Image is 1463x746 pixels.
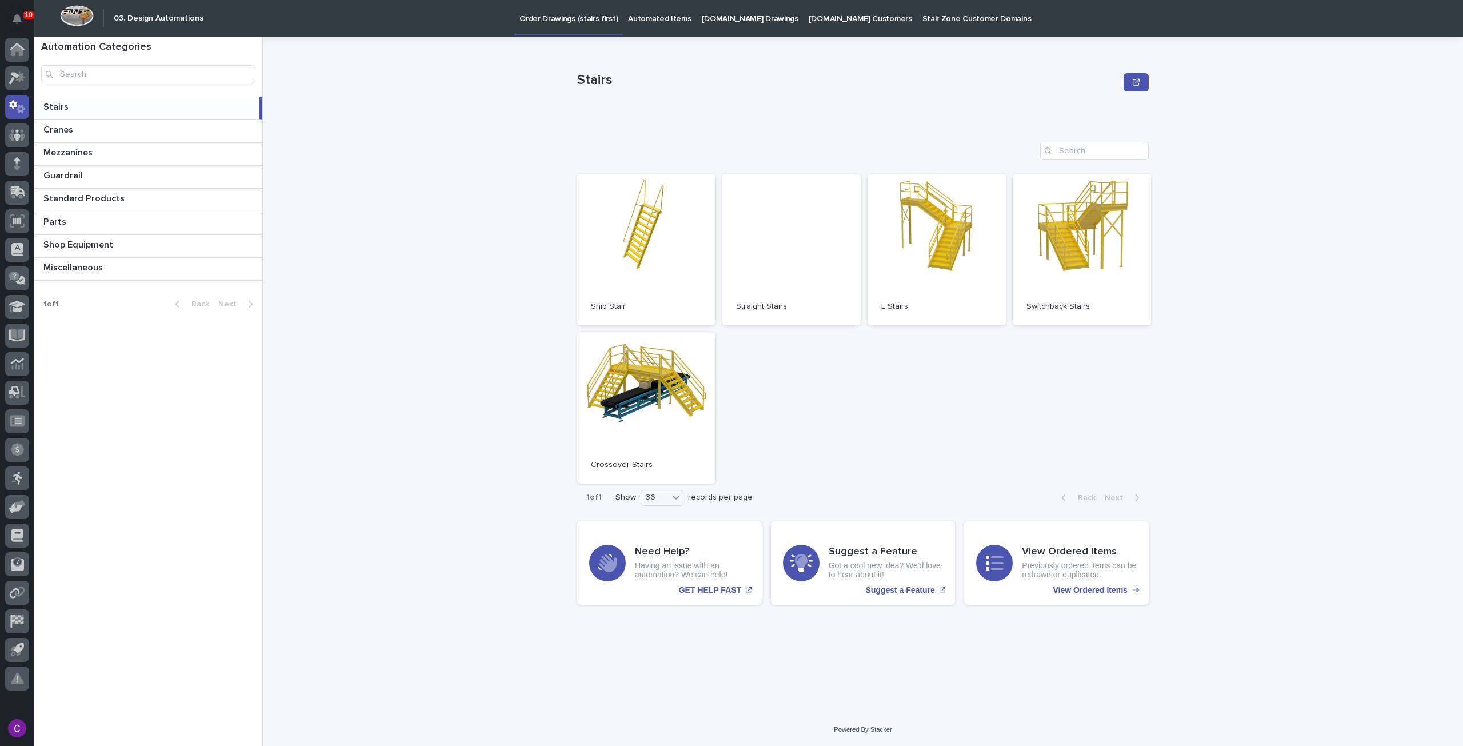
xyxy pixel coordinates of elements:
[1013,174,1151,325] a: Switchback Stairs
[1040,142,1149,160] input: Search
[1053,585,1128,595] p: View Ordered Items
[688,493,753,502] p: records per page
[218,300,243,308] span: Next
[591,460,702,470] p: Crossover Stairs
[34,235,262,258] a: Shop EquipmentShop Equipment
[185,300,209,308] span: Back
[43,168,85,181] p: Guardrail
[964,521,1149,605] a: View Ordered Items
[14,14,29,32] div: Notifications10
[43,145,95,158] p: Mezzanines
[615,493,636,502] p: Show
[829,546,944,558] h3: Suggest a Feature
[34,189,262,212] a: Standard ProductsStandard Products
[34,97,262,120] a: StairsStairs
[214,299,262,309] button: Next
[60,5,94,26] img: Workspace Logo
[1022,561,1137,580] p: Previously ordered items can be redrawn or duplicated.
[1100,493,1149,503] button: Next
[34,166,262,189] a: GuardrailGuardrail
[577,72,1119,89] p: Stairs
[577,174,715,325] a: Ship Stair
[722,174,861,325] a: Straight Stairs
[577,484,611,512] p: 1 of 1
[114,14,203,23] h2: 03. Design Automations
[1022,546,1137,558] h3: View Ordered Items
[641,492,669,504] div: 36
[41,65,255,83] input: Search
[5,7,29,31] button: Notifications
[34,258,262,281] a: MiscellaneousMiscellaneous
[865,585,934,595] p: Suggest a Feature
[5,716,29,740] button: users-avatar
[34,290,68,318] p: 1 of 1
[834,726,892,733] a: Powered By Stacker
[771,521,956,605] a: Suggest a Feature
[868,174,1006,325] a: L Stairs
[43,191,127,204] p: Standard Products
[635,546,750,558] h3: Need Help?
[25,11,33,19] p: 10
[43,122,75,135] p: Cranes
[166,299,214,309] button: Back
[34,120,262,143] a: CranesCranes
[736,302,847,312] p: Straight Stairs
[829,561,944,580] p: Got a cool new idea? We'd love to hear about it!
[591,302,702,312] p: Ship Stair
[679,585,741,595] p: GET HELP FAST
[1052,493,1100,503] button: Back
[881,302,992,312] p: L Stairs
[43,99,71,113] p: Stairs
[41,41,255,54] h1: Automation Categories
[34,143,262,166] a: MezzaninesMezzanines
[1026,302,1137,312] p: Switchback Stairs
[577,521,762,605] a: GET HELP FAST
[1105,494,1130,502] span: Next
[43,260,105,273] p: Miscellaneous
[34,212,262,235] a: PartsParts
[577,332,715,484] a: Crossover Stairs
[43,237,115,250] p: Shop Equipment
[43,214,69,228] p: Parts
[635,561,750,580] p: Having an issue with an automation? We can help!
[1071,494,1096,502] span: Back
